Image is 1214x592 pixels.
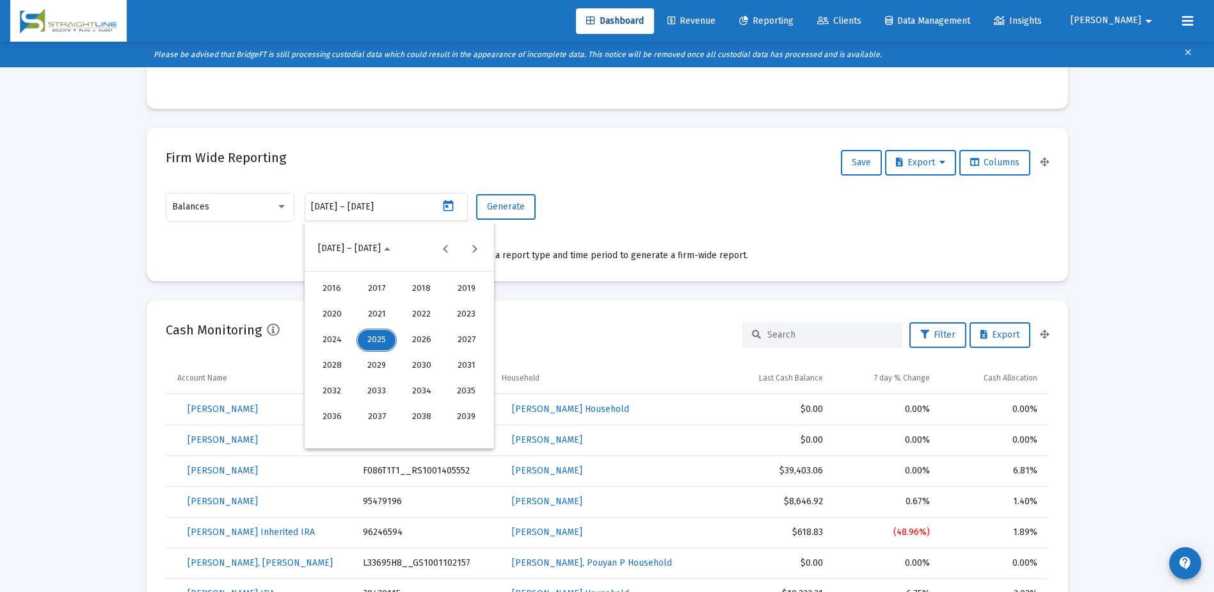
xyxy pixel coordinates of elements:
button: 2021 [355,302,399,327]
button: 2037 [355,404,399,430]
div: 2028 [312,354,352,377]
div: 2026 [401,329,442,352]
button: 2032 [310,379,355,404]
button: 2020 [310,302,355,327]
div: 2022 [401,303,442,326]
div: 2031 [446,354,486,377]
div: 2033 [356,380,397,403]
button: Previous 24 years [433,236,458,261]
div: 2037 [356,406,397,429]
button: 2023 [444,302,489,327]
div: 2019 [446,277,486,300]
button: 2038 [399,404,444,430]
button: 2035 [444,379,489,404]
button: 2030 [399,353,444,379]
div: 2023 [446,303,486,326]
div: 2034 [401,380,442,403]
div: 2016 [312,277,352,300]
div: 2021 [356,303,397,326]
div: 2020 [312,303,352,326]
div: 2035 [446,380,486,403]
button: 2026 [399,327,444,353]
button: 2019 [444,276,489,302]
div: 2036 [312,406,352,429]
button: 2025 [355,327,399,353]
div: 2017 [356,277,397,300]
div: 2018 [401,277,442,300]
div: 2030 [401,354,442,377]
div: 2024 [312,329,352,352]
span: [DATE] – [DATE] [318,243,381,254]
button: 2039 [444,404,489,430]
button: 2017 [355,276,399,302]
button: 2022 [399,302,444,327]
button: 2016 [310,276,355,302]
div: 2025 [356,329,397,352]
button: Next 24 years [461,236,487,261]
button: 2031 [444,353,489,379]
div: 2039 [446,406,486,429]
button: Choose date [308,236,401,261]
button: 2033 [355,379,399,404]
button: 2034 [399,379,444,404]
div: 2027 [446,329,486,352]
button: 2036 [310,404,355,430]
button: 2024 [310,327,355,353]
button: 2029 [355,353,399,379]
button: 2028 [310,353,355,379]
div: 2029 [356,354,397,377]
div: 2032 [312,380,352,403]
button: 2027 [444,327,489,353]
div: 2038 [401,406,442,429]
button: 2018 [399,276,444,302]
